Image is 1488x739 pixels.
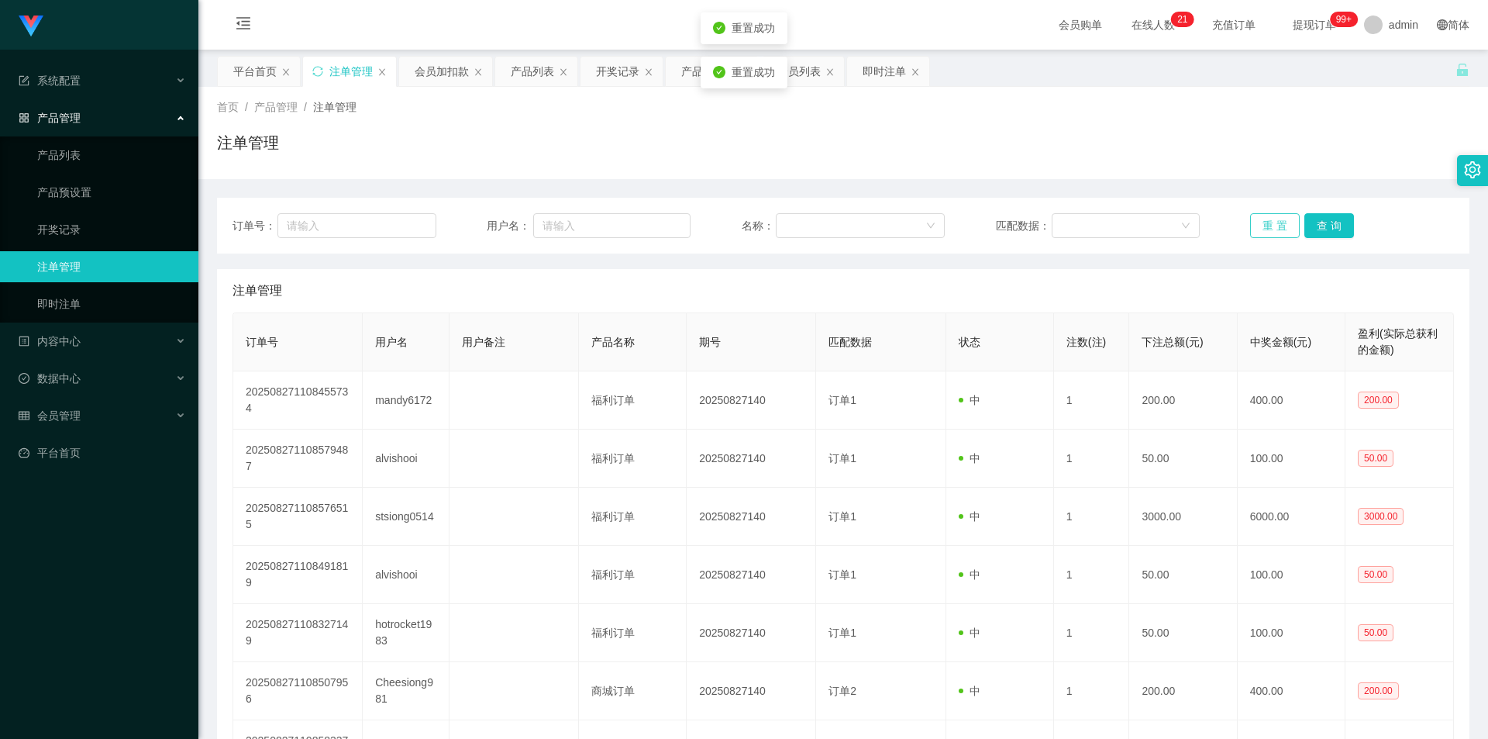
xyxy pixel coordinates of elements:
[596,57,639,86] div: 开奖记录
[363,546,449,604] td: alvishooi
[687,662,816,720] td: 20250827140
[1250,213,1300,238] button: 重 置
[1181,221,1190,232] i: 图标: down
[462,336,505,348] span: 用户备注
[487,218,533,234] span: 用户名：
[233,57,277,86] div: 平台首页
[233,488,363,546] td: 202508271108576515
[1304,213,1354,238] button: 查 询
[217,101,239,113] span: 首页
[19,410,29,421] i: 图标: table
[474,67,483,77] i: 图标: close
[233,604,363,662] td: 202508271108327149
[1358,450,1393,467] span: 50.00
[1285,19,1344,30] span: 提现订单
[579,604,687,662] td: 福利订单
[687,546,816,604] td: 20250827140
[579,488,687,546] td: 福利订单
[233,662,363,720] td: 202508271108507956
[1142,336,1203,348] span: 下注总额(元)
[1358,624,1393,641] span: 50.00
[533,213,691,238] input: 请输入
[996,218,1052,234] span: 匹配数据：
[828,510,856,523] span: 订单1
[511,57,554,86] div: 产品列表
[363,371,449,430] td: mandy6172
[37,214,186,245] a: 开奖记录
[687,604,816,662] td: 20250827140
[19,336,29,347] i: 图标: profile
[415,57,469,86] div: 会员加扣款
[1129,430,1237,488] td: 50.00
[713,22,725,34] i: icon: check-circle
[246,336,278,348] span: 订单号
[1129,371,1237,430] td: 200.00
[687,430,816,488] td: 20250827140
[828,568,856,581] span: 订单1
[959,568,980,581] span: 中
[1358,566,1393,583] span: 50.00
[732,66,775,78] span: 重置成功
[377,67,387,77] i: 图标: close
[579,430,687,488] td: 福利订单
[1358,682,1399,699] span: 200.00
[1238,430,1345,488] td: 100.00
[217,1,270,50] i: 图标: menu-fold
[825,67,835,77] i: 图标: close
[1177,12,1183,27] p: 2
[911,67,920,77] i: 图标: close
[828,394,856,406] span: 订单1
[1238,371,1345,430] td: 400.00
[19,437,186,468] a: 图标: dashboard平台首页
[217,131,279,154] h1: 注单管理
[281,67,291,77] i: 图标: close
[644,67,653,77] i: 图标: close
[1358,508,1404,525] span: 3000.00
[277,213,436,238] input: 请输入
[863,57,906,86] div: 即时注单
[591,336,635,348] span: 产品名称
[245,101,248,113] span: /
[19,409,81,422] span: 会员管理
[699,336,721,348] span: 期号
[232,218,277,234] span: 订单号：
[19,112,29,123] i: 图标: appstore-o
[1171,12,1193,27] sup: 21
[959,452,980,464] span: 中
[363,662,449,720] td: Cheesiong981
[713,66,725,78] i: icon: check-circle
[233,430,363,488] td: 202508271108579487
[1250,336,1311,348] span: 中奖金额(元)
[1066,336,1106,348] span: 注数(注)
[1204,19,1263,30] span: 充值订单
[37,140,186,171] a: 产品列表
[313,101,356,113] span: 注单管理
[959,510,980,523] span: 中
[19,335,81,347] span: 内容中心
[363,488,449,546] td: stsiong0514
[37,251,186,282] a: 注单管理
[1129,604,1237,662] td: 50.00
[926,221,935,232] i: 图标: down
[19,74,81,87] span: 系统配置
[1437,19,1448,30] i: 图标: global
[1464,161,1481,178] i: 图标: setting
[1054,430,1130,488] td: 1
[828,452,856,464] span: 订单1
[959,394,980,406] span: 中
[233,546,363,604] td: 202508271108491819
[959,685,980,697] span: 中
[579,371,687,430] td: 福利订单
[232,281,282,300] span: 注单管理
[1358,392,1399,409] span: 200.00
[681,57,735,86] div: 产品预设置
[19,112,81,124] span: 产品管理
[304,101,307,113] span: /
[828,627,856,639] span: 订单1
[1455,63,1469,77] i: 图标: unlock
[828,685,856,697] span: 订单2
[1129,546,1237,604] td: 50.00
[37,177,186,208] a: 产品预设置
[19,373,29,384] i: 图标: check-circle-o
[254,101,298,113] span: 产品管理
